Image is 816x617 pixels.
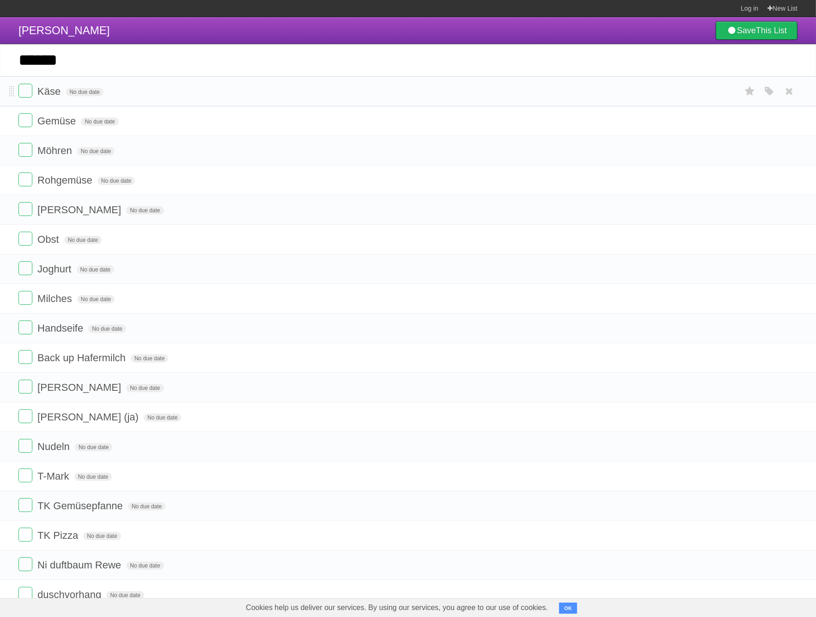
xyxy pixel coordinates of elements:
span: No due date [144,413,181,422]
span: TK Gemüsepfanne [37,500,125,512]
label: Done [18,528,32,542]
span: [PERSON_NAME] [37,382,123,393]
label: Done [18,439,32,453]
span: No due date [106,591,144,599]
span: [PERSON_NAME] (ja) [37,411,141,423]
a: SaveThis List [716,21,798,40]
span: Obst [37,234,61,245]
span: No due date [77,265,114,274]
span: Milches [37,293,74,304]
span: No due date [74,473,112,481]
button: OK [559,603,577,614]
b: This List [756,26,787,35]
label: Done [18,557,32,571]
label: Done [18,291,32,305]
span: Back up Hafermilch [37,352,128,364]
span: Möhren [37,145,74,156]
span: Cookies help us deliver our services. By using our services, you agree to our use of cookies. [237,598,557,617]
span: No due date [128,502,165,511]
span: Rohgemüse [37,174,95,186]
span: No due date [126,561,164,570]
span: T-Mark [37,470,71,482]
label: Done [18,173,32,186]
label: Done [18,113,32,127]
label: Done [18,409,32,423]
span: No due date [126,384,164,392]
span: No due date [126,206,164,215]
span: No due date [66,88,103,96]
span: [PERSON_NAME] [18,24,110,37]
span: No due date [64,236,102,244]
span: No due date [77,295,115,303]
label: Done [18,143,32,157]
span: No due date [88,325,126,333]
span: Nudeln [37,441,72,452]
span: Joghurt [37,263,73,275]
span: Ni duftbaum Rewe [37,559,123,571]
label: Done [18,261,32,275]
span: No due date [97,177,135,185]
label: Done [18,469,32,482]
label: Done [18,232,32,246]
span: duschvorhang [37,589,104,600]
label: Done [18,350,32,364]
span: [PERSON_NAME] [37,204,123,216]
span: No due date [81,117,118,126]
span: Käse [37,86,63,97]
label: Star task [741,84,759,99]
label: Done [18,587,32,601]
label: Done [18,498,32,512]
span: No due date [83,532,121,540]
span: No due date [131,354,168,363]
label: Done [18,84,32,98]
label: Done [18,321,32,334]
span: No due date [77,147,115,155]
label: Done [18,202,32,216]
label: Done [18,380,32,394]
span: TK Pizza [37,530,80,541]
span: Gemüse [37,115,78,127]
span: No due date [75,443,112,451]
span: Handseife [37,322,85,334]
